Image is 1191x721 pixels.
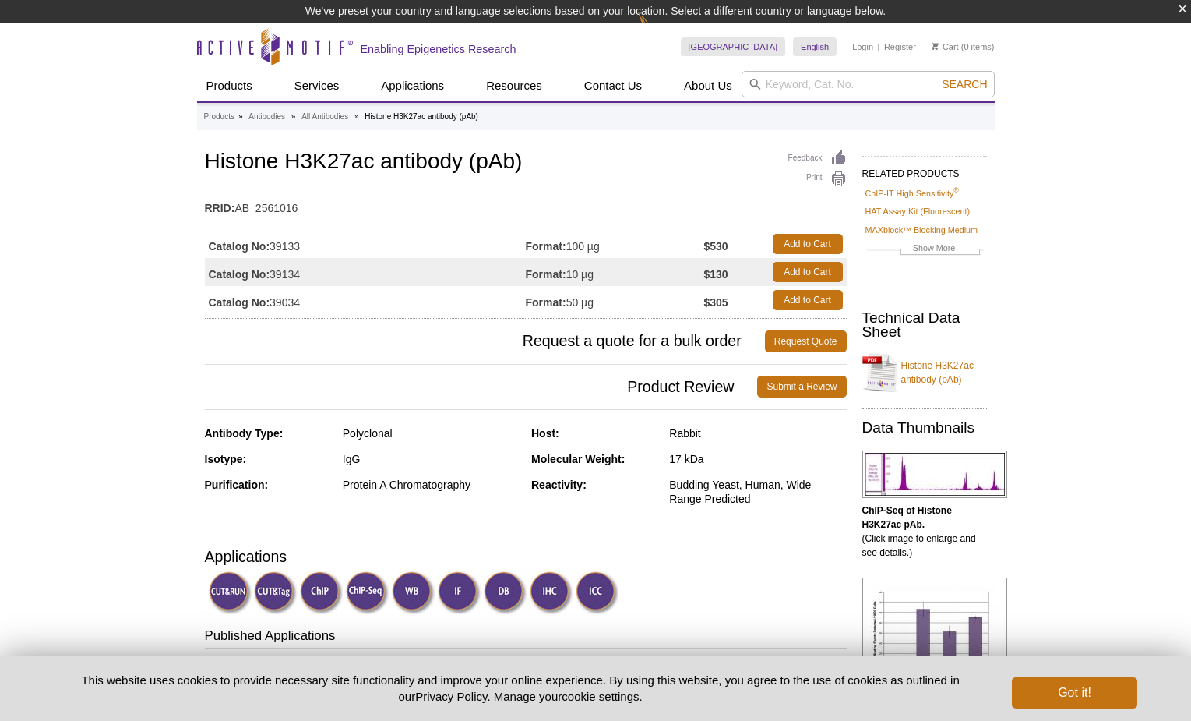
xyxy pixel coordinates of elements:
a: Register [884,41,916,52]
span: Request a quote for a bulk order [205,330,765,352]
p: This website uses cookies to provide necessary site functionality and improve your online experie... [55,672,987,705]
a: Privacy Policy [415,690,487,703]
a: MAXblock™ Blocking Medium [865,223,978,237]
a: Login [852,41,873,52]
a: [GEOGRAPHIC_DATA] [681,37,786,56]
li: Histone H3K27ac antibody (pAb) [365,112,478,121]
h2: RELATED PRODUCTS [862,156,987,184]
a: English [793,37,837,56]
h2: Technical Data Sheet [862,311,987,339]
a: Print [788,171,847,188]
a: Submit a Review [757,376,846,398]
a: Products [197,71,262,101]
a: Services [285,71,349,101]
strong: Format: [526,239,566,253]
strong: Antibody Type: [205,427,284,440]
img: Dot Blot Validated [484,571,527,614]
a: Products [204,110,234,124]
strong: Reactivity: [531,479,587,491]
div: Rabbit [669,426,846,440]
h1: Histone H3K27ac antibody (pAb) [205,150,847,176]
li: (0 items) [932,37,995,56]
a: Contact Us [575,71,651,101]
img: Change Here [638,12,679,48]
a: ChIP-IT High Sensitivity® [865,186,959,200]
a: Add to Cart [773,262,843,282]
img: CUT&Tag Validated [254,571,297,614]
li: | [878,37,880,56]
a: HAT Assay Kit (Fluorescent) [865,204,971,218]
img: Your Cart [932,42,939,50]
img: Immunohistochemistry Validated [530,571,573,614]
img: Immunocytochemistry Validated [576,571,618,614]
img: ChIP-Seq Validated [346,571,389,614]
a: All Antibodies [301,110,348,124]
strong: Host: [531,427,559,440]
img: CUT&RUN Validated [209,571,252,614]
sup: ® [953,186,959,194]
img: Western Blot Validated [392,571,435,614]
div: Protein A Chromatography [343,478,520,492]
h2: Enabling Epigenetics Research [361,42,516,56]
strong: $530 [703,239,728,253]
a: Resources [477,71,551,101]
span: Search [942,78,987,90]
a: Add to Cart [773,234,843,254]
strong: Catalog No: [209,267,270,281]
strong: Isotype: [205,453,247,465]
strong: Catalog No: [209,295,270,309]
td: 100 µg [526,230,704,258]
a: Applications [372,71,453,101]
a: Antibodies [248,110,285,124]
a: Cart [932,41,959,52]
td: 39034 [205,286,526,314]
b: ChIP-Seq of Histone H3K27ac pAb. [862,505,952,530]
span: Product Review [205,376,758,398]
button: Search [937,77,992,91]
img: Histone H3K27ac antibody (pAb) tested by ChIP. [862,578,1007,676]
h3: Applications [205,545,847,568]
div: 17 kDa [669,452,846,466]
a: Show More [865,241,984,259]
img: Immunofluorescence Validated [438,571,481,614]
div: Polyclonal [343,426,520,440]
button: Got it! [1012,677,1136,709]
button: cookie settings [562,690,639,703]
a: Add to Cart [773,290,843,310]
div: IgG [343,452,520,466]
strong: Format: [526,295,566,309]
strong: Format: [526,267,566,281]
li: » [291,112,296,121]
img: Histone H3K27ac antibody (pAb) tested by ChIP-Seq. [862,451,1007,498]
a: About Us [675,71,742,101]
td: 50 µg [526,286,704,314]
td: 10 µg [526,258,704,286]
input: Keyword, Cat. No. [742,71,995,97]
strong: $305 [703,295,728,309]
a: Request Quote [765,330,847,352]
td: AB_2561016 [205,192,847,217]
strong: Purification: [205,479,269,491]
div: Budding Yeast, Human, Wide Range Predicted [669,478,846,506]
strong: Molecular Weight: [531,453,625,465]
a: Histone H3K27ac antibody (pAb) [862,349,987,396]
a: Feedback [788,150,847,167]
h2: Data Thumbnails [862,421,987,435]
img: ChIP Validated [300,571,343,614]
strong: RRID: [205,201,235,215]
p: (Click image to enlarge and see details.) [862,504,987,560]
li: » [354,112,359,121]
h3: Published Applications [205,627,847,649]
strong: Catalog No: [209,239,270,253]
strong: $130 [703,267,728,281]
td: 39133 [205,230,526,258]
li: » [238,112,243,121]
td: 39134 [205,258,526,286]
